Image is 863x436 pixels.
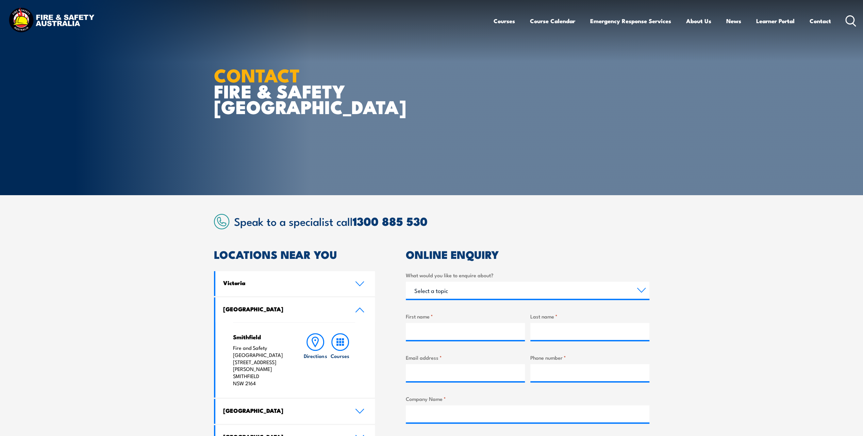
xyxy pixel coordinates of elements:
[406,354,525,361] label: Email address
[756,12,795,30] a: Learner Portal
[406,312,525,320] label: First name
[494,12,515,30] a: Courses
[530,354,649,361] label: Phone number
[406,395,649,403] label: Company Name
[223,279,345,286] h4: Victoria
[215,297,375,322] a: [GEOGRAPHIC_DATA]
[215,271,375,296] a: Victoria
[406,271,649,279] label: What would you like to enquire about?
[353,212,428,230] a: 1300 885 530
[233,344,290,387] p: Fire and Safety [GEOGRAPHIC_DATA] [STREET_ADDRESS][PERSON_NAME] SMITHFIELD NSW 2164
[304,352,327,359] h6: Directions
[214,249,375,259] h2: LOCATIONS NEAR YOU
[223,407,345,414] h4: [GEOGRAPHIC_DATA]
[810,12,831,30] a: Contact
[530,312,649,320] label: Last name
[726,12,741,30] a: News
[215,399,375,424] a: [GEOGRAPHIC_DATA]
[590,12,671,30] a: Emergency Response Services
[686,12,711,30] a: About Us
[303,333,328,387] a: Directions
[530,12,575,30] a: Course Calendar
[331,352,349,359] h6: Courses
[214,60,300,89] strong: CONTACT
[234,215,649,227] h2: Speak to a specialist call
[223,305,345,313] h4: [GEOGRAPHIC_DATA]
[406,249,649,259] h2: ONLINE ENQUIRY
[214,67,382,114] h1: FIRE & SAFETY [GEOGRAPHIC_DATA]
[233,333,290,341] h4: Smithfield
[328,333,352,387] a: Courses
